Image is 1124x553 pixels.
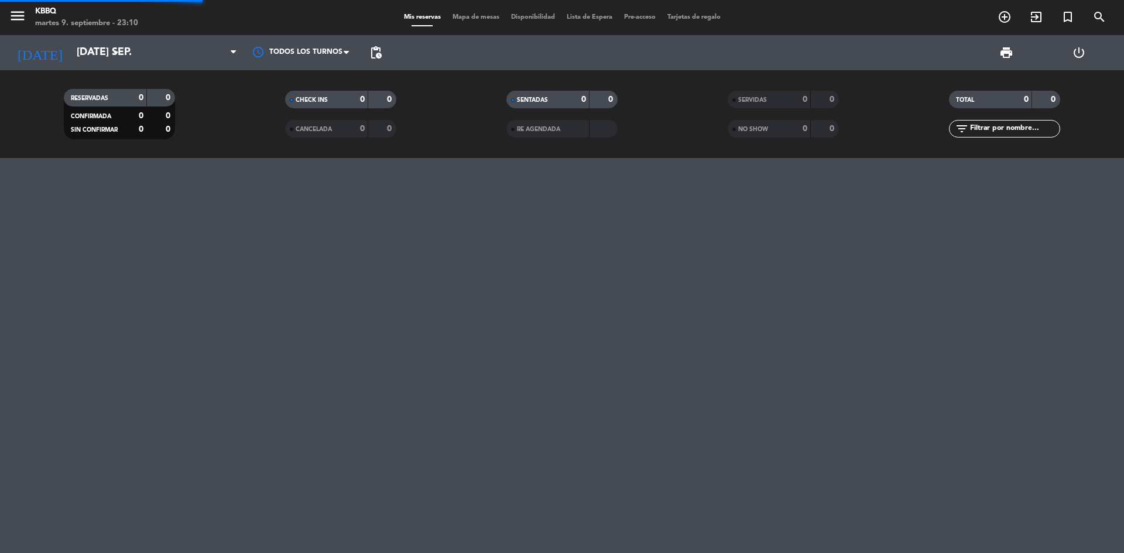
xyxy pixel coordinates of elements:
[608,95,615,104] strong: 0
[956,97,974,103] span: TOTAL
[35,6,138,18] div: KBBQ
[1043,35,1115,70] div: LOG OUT
[561,14,618,20] span: Lista de Espera
[166,94,173,102] strong: 0
[387,95,394,104] strong: 0
[296,97,328,103] span: CHECK INS
[9,7,26,25] i: menu
[1024,95,1029,104] strong: 0
[505,14,561,20] span: Disponibilidad
[1051,95,1058,104] strong: 0
[139,94,143,102] strong: 0
[998,10,1012,24] i: add_circle_outline
[738,126,768,132] span: NO SHOW
[9,40,71,66] i: [DATE]
[166,112,173,120] strong: 0
[618,14,662,20] span: Pre-acceso
[9,7,26,29] button: menu
[830,95,837,104] strong: 0
[109,46,123,60] i: arrow_drop_down
[662,14,727,20] span: Tarjetas de regalo
[1092,10,1106,24] i: search
[1061,10,1075,24] i: turned_in_not
[398,14,447,20] span: Mis reservas
[581,95,586,104] strong: 0
[738,97,767,103] span: SERVIDAS
[360,95,365,104] strong: 0
[139,125,143,133] strong: 0
[387,125,394,133] strong: 0
[1029,10,1043,24] i: exit_to_app
[71,127,118,133] span: SIN CONFIRMAR
[360,125,365,133] strong: 0
[830,125,837,133] strong: 0
[139,112,143,120] strong: 0
[803,125,807,133] strong: 0
[447,14,505,20] span: Mapa de mesas
[71,114,111,119] span: CONFIRMADA
[71,95,108,101] span: RESERVADAS
[517,97,548,103] span: SENTADAS
[35,18,138,29] div: martes 9. septiembre - 23:10
[517,126,560,132] span: RE AGENDADA
[166,125,173,133] strong: 0
[296,126,332,132] span: CANCELADA
[955,122,969,136] i: filter_list
[969,122,1060,135] input: Filtrar por nombre...
[803,95,807,104] strong: 0
[1072,46,1086,60] i: power_settings_new
[369,46,383,60] span: pending_actions
[999,46,1013,60] span: print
